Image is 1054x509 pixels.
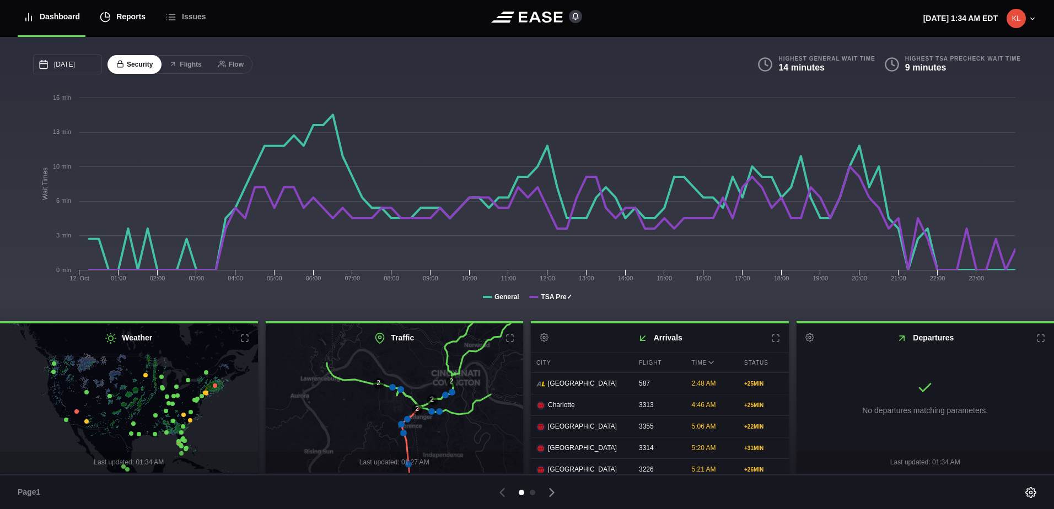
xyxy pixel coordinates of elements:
[531,323,789,353] h2: Arrivals
[160,55,210,74] button: Flights
[813,275,828,281] text: 19:00
[905,63,947,72] b: 9 minutes
[735,275,750,281] text: 17:00
[384,275,399,281] text: 08:00
[53,128,71,135] tspan: 13 min
[306,275,321,281] text: 06:00
[774,275,789,281] text: 18:00
[446,376,457,387] div: 2
[33,55,102,74] input: mm/dd/yyyy
[696,275,711,281] text: 16:00
[1007,9,1026,28] img: 8d9eb65ae2cfb5286abbcbdb12c50e97
[53,94,71,101] tspan: 16 min
[744,465,783,474] div: + 26 MIN
[905,55,1021,62] b: Highest TSA PreCheck Wait Time
[111,275,126,281] text: 01:00
[548,464,617,474] span: [GEOGRAPHIC_DATA]
[852,275,867,281] text: 20:00
[778,63,825,72] b: 14 minutes
[209,55,252,74] button: Flow
[692,423,716,430] span: 5:06 AM
[686,353,736,372] div: Time
[633,437,684,458] div: 3314
[862,405,988,416] p: No departures matching parameters.
[618,275,633,281] text: 14:00
[56,197,71,204] tspan: 6 min
[266,323,524,353] h2: Traffic
[56,232,71,239] tspan: 3 min
[228,275,243,281] text: 04:00
[56,267,71,273] tspan: 0 min
[633,459,684,480] div: 3226
[531,353,631,372] div: City
[423,275,438,281] text: 09:00
[891,275,906,281] text: 21:00
[548,378,617,388] span: [GEOGRAPHIC_DATA]
[412,404,423,415] div: 2
[744,380,783,388] div: + 25 MIN
[633,416,684,437] div: 3355
[548,400,575,410] span: Charlotte
[462,275,477,281] text: 10:00
[633,353,684,372] div: Flight
[579,275,594,281] text: 13:00
[692,401,716,409] span: 4:46 AM
[501,275,516,281] text: 11:00
[540,275,555,281] text: 12:00
[189,275,204,281] text: 03:00
[633,394,684,415] div: 3313
[494,293,519,301] tspan: General
[548,421,617,431] span: [GEOGRAPHIC_DATA]
[345,275,360,281] text: 07:00
[930,275,945,281] text: 22:00
[427,394,438,405] div: 2
[923,13,998,24] p: [DATE] 1:34 AM EDT
[744,444,783,452] div: + 31 MIN
[267,275,282,281] text: 05:00
[41,167,49,200] tspan: Wait Times
[150,275,165,281] text: 02:00
[53,163,71,170] tspan: 10 min
[692,465,716,473] span: 5:21 AM
[548,443,617,453] span: [GEOGRAPHIC_DATA]
[778,55,875,62] b: Highest General Wait Time
[657,275,672,281] text: 15:00
[739,353,789,372] div: Status
[18,486,45,498] span: Page 1
[744,423,783,431] div: + 22 MIN
[266,452,524,473] div: Last updated: 01:27 AM
[373,378,384,389] div: 2
[541,293,572,301] tspan: TSA Pre✓
[692,380,716,387] span: 2:48 AM
[633,373,684,394] div: 587
[692,444,716,452] span: 5:20 AM
[107,55,162,74] button: Security
[744,401,783,409] div: + 25 MIN
[969,275,984,281] text: 23:00
[69,275,89,281] tspan: 12. Oct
